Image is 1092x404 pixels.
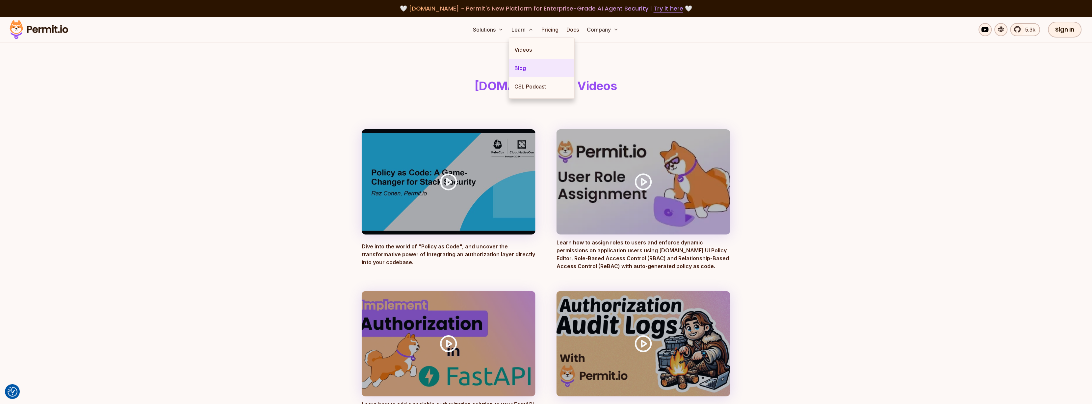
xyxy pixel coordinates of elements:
[539,23,561,36] a: Pricing
[362,242,535,270] p: Dive into the world of "Policy as Code", and uncover the transformative power of integrating an a...
[557,239,730,270] p: Learn how to assign roles to users and enforce dynamic permissions on application users using [DO...
[509,40,574,59] a: Videos
[1010,23,1040,36] a: 5.3k
[564,23,582,36] a: Docs
[584,23,621,36] button: Company
[409,4,683,13] span: [DOMAIN_NAME] - Permit's New Platform for Enterprise-Grade AI Agent Security |
[509,23,536,36] button: Learn
[8,387,17,397] button: Consent Preferences
[363,79,729,92] h1: [DOMAIN_NAME] Videos
[470,23,506,36] button: Solutions
[1022,26,1036,34] span: 5.3k
[7,18,71,41] img: Permit logo
[16,4,1076,13] div: 🤍 🤍
[509,59,574,77] a: Blog
[8,387,17,397] img: Revisit consent button
[509,77,574,96] a: CSL Podcast
[654,4,683,13] a: Try it here
[1048,22,1082,38] a: Sign In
